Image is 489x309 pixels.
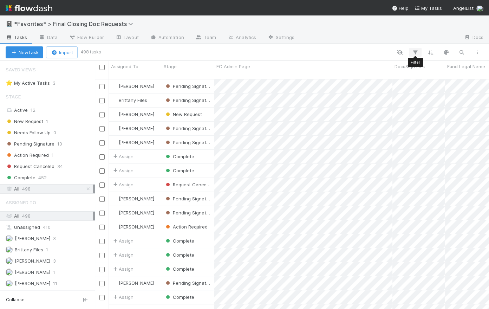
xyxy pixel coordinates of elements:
div: Assign [112,251,133,258]
a: My Tasks [414,5,442,12]
input: Toggle Row Selected [99,253,105,258]
span: [PERSON_NAME] [119,111,154,117]
span: New Request [164,111,202,117]
span: Assign [112,237,133,244]
div: [PERSON_NAME] [112,139,154,146]
span: Saved Views [6,63,36,77]
button: NewTask [6,46,43,58]
span: Pending Signature [164,97,213,103]
span: Pending Signature [164,83,213,89]
div: All [6,212,93,220]
div: Complete [164,237,194,244]
img: avatar_cbf6e7c1-1692-464b-bc1b-b8582b2cbdce.png [112,140,118,145]
a: Layout [110,32,144,44]
span: 1 [52,151,54,160]
span: 1 [46,245,48,254]
span: Assign [112,294,133,301]
img: avatar_b467e446-68e1-4310-82a7-76c532dc3f4b.png [112,224,118,230]
span: Pending Signature [164,210,213,215]
span: Assigned To [6,195,36,210]
div: My Active Tasks [6,79,50,88]
span: 498 [22,213,31,219]
span: 1 [53,268,55,277]
input: Toggle Row Selected [99,168,105,174]
input: Toggle All Rows Selected [99,65,105,70]
img: avatar_b467e446-68e1-4310-82a7-76c532dc3f4b.png [476,5,483,12]
span: 410 [43,223,51,232]
img: avatar_cbf6e7c1-1692-464b-bc1b-b8582b2cbdce.png [6,280,13,287]
span: Complete [164,294,194,300]
input: Toggle Row Selected [99,211,105,216]
img: logo-inverted-e16ddd16eac7371096b0.svg [6,2,52,14]
span: Stage [164,63,177,70]
span: 10 [57,140,62,148]
a: Data [33,32,63,44]
input: Toggle Row Selected [99,84,105,89]
div: Complete [164,167,194,174]
a: Analytics [222,32,262,44]
input: Toggle Row Selected [99,98,105,103]
button: Import [46,46,78,58]
img: avatar_1d14498f-6309-4f08-8780-588779e5ce37.png [6,235,13,242]
span: 452 [38,173,47,182]
a: Settings [262,32,300,44]
input: Toggle Row Selected [99,239,105,244]
a: Team [190,32,222,44]
div: Complete [164,251,194,258]
div: [PERSON_NAME] [112,83,154,90]
div: Pending Signature [164,195,211,202]
input: Toggle Row Selected [99,182,105,188]
div: All [6,185,93,193]
input: Toggle Row Selected [99,295,105,300]
div: Unassigned [6,223,93,232]
span: Needs Follow Up [6,128,51,137]
img: avatar_b467e446-68e1-4310-82a7-76c532dc3f4b.png [6,257,13,264]
span: 11 [53,279,57,288]
span: Request Canceled [6,162,54,171]
div: [PERSON_NAME] [112,223,154,230]
input: Toggle Row Selected [99,197,105,202]
img: avatar_b467e446-68e1-4310-82a7-76c532dc3f4b.png [112,83,118,89]
div: Pending Signature [164,139,211,146]
span: Assign [112,153,133,160]
span: [PERSON_NAME] [119,196,154,201]
small: 498 tasks [80,49,101,55]
span: 34 [57,162,63,171]
span: [PERSON_NAME] [119,280,154,286]
span: Flow Builder [69,34,104,41]
img: avatar_b467e446-68e1-4310-82a7-76c532dc3f4b.png [112,111,118,117]
img: avatar_cbf6e7c1-1692-464b-bc1b-b8582b2cbdce.png [112,196,118,201]
img: avatar_cbf6e7c1-1692-464b-bc1b-b8582b2cbdce.png [112,210,118,215]
span: My Tasks [414,5,442,11]
span: Pending Signature [164,125,213,131]
input: Toggle Row Selected [99,112,105,117]
div: Action Required [164,223,208,230]
img: avatar_cbf6e7c1-1692-464b-bc1b-b8582b2cbdce.png [112,280,118,286]
span: 498 [22,185,31,193]
span: 3 [53,79,63,88]
div: [PERSON_NAME] [112,111,154,118]
div: Pending Signature [164,209,211,216]
span: Pending Signature [164,280,213,286]
span: Pending Signature [164,140,213,145]
span: Brittany Files [15,247,43,252]
div: Complete [164,265,194,272]
div: Assign [112,265,133,272]
img: avatar_15e23c35-4711-4c0d-85f4-3400723cad14.png [6,246,13,253]
span: Assigned To [111,63,138,70]
span: Stage [6,90,21,104]
div: Complete [164,153,194,160]
span: DocuSign Link [395,63,425,70]
img: avatar_6177bb6d-328c-44fd-b6eb-4ffceaabafa4.png [6,269,13,276]
span: FC Admin Page [216,63,250,70]
div: [PERSON_NAME] [112,209,154,216]
span: [PERSON_NAME] [15,236,50,241]
span: 3 [53,234,56,243]
div: Request Canceled [164,181,211,188]
div: [PERSON_NAME] [112,195,154,202]
span: Assign [112,181,133,188]
span: Complete [164,238,194,244]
